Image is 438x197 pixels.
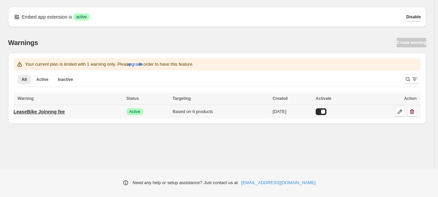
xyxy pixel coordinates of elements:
a: LeaseBike Joinnng fee [14,106,65,117]
span: Action [404,96,417,101]
span: Active [129,109,140,114]
span: Created [272,96,288,101]
a: [EMAIL_ADDRESS][DOMAIN_NAME] [241,179,316,186]
span: Inactive [58,77,73,82]
p: Your current plan is limited with 1 warning only. Please in order to have this feature. [25,61,193,68]
button: Disable [406,12,421,22]
span: upgrade [127,61,143,68]
p: LeaseBike Joinnng fee [14,108,65,115]
p: Embed app extension is [22,14,72,20]
span: Activate [316,96,332,101]
div: [DATE] [272,108,312,115]
span: Warning [18,96,34,101]
span: Status [126,96,139,101]
span: All [22,77,27,82]
span: active [76,14,87,20]
span: Disable [406,14,421,20]
button: upgrade [127,59,143,70]
div: Based on 6 products [173,108,269,115]
span: Active [36,77,48,82]
span: Targeting [173,96,191,101]
button: Search and filter results [405,74,418,84]
h2: Warnings [8,39,38,47]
